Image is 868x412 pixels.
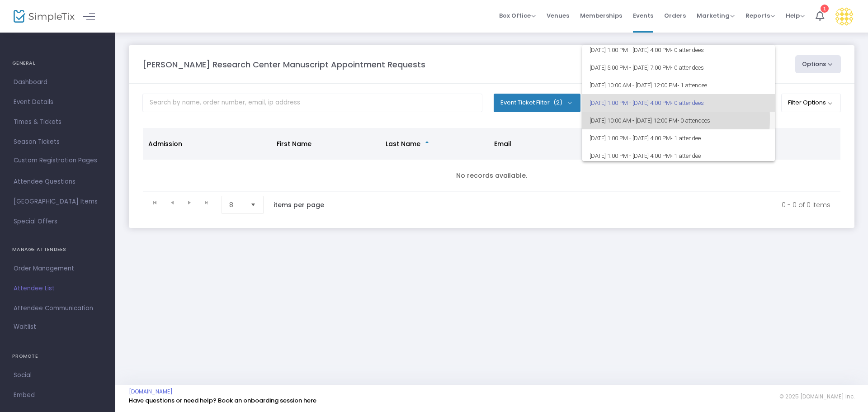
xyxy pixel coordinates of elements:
span: • 0 attendees [671,47,704,53]
span: [DATE] 10:00 AM - [DATE] 12:00 PM [590,112,768,129]
span: [DATE] 1:00 PM - [DATE] 4:00 PM [590,129,768,147]
span: [DATE] 10:00 AM - [DATE] 12:00 PM [590,76,768,94]
span: [DATE] 5:00 PM - [DATE] 7:00 PM [590,59,768,76]
span: [DATE] 1:00 PM - [DATE] 4:00 PM [590,147,768,165]
span: • 1 attendee [677,82,707,89]
span: • 1 attendee [671,152,701,159]
span: • 1 attendee [671,135,701,142]
span: [DATE] 1:00 PM - [DATE] 4:00 PM [590,94,768,112]
span: • 0 attendees [671,99,704,106]
span: • 0 attendees [671,64,704,71]
span: • 0 attendees [677,117,710,124]
span: [DATE] 1:00 PM - [DATE] 4:00 PM [590,41,768,59]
